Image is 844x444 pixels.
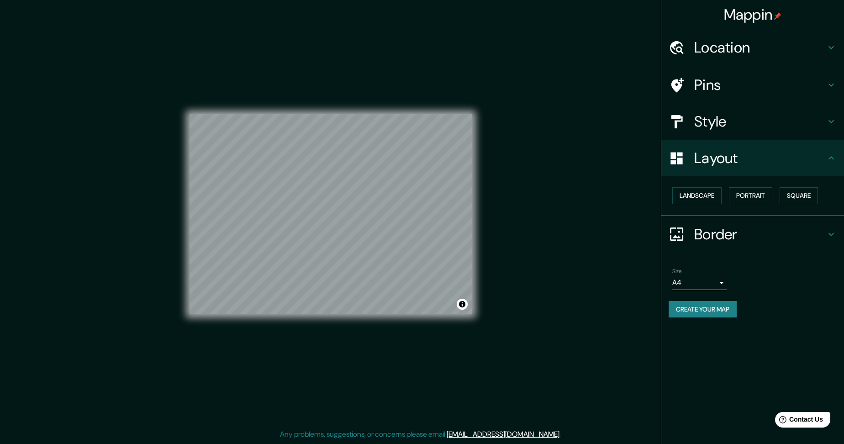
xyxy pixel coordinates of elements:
[661,103,844,140] div: Style
[780,187,818,204] button: Square
[724,5,782,24] h4: Mappin
[729,187,772,204] button: Portrait
[672,275,727,290] div: A4
[190,114,472,314] canvas: Map
[661,216,844,253] div: Border
[661,140,844,176] div: Layout
[694,112,826,131] h4: Style
[661,67,844,103] div: Pins
[661,29,844,66] div: Location
[694,149,826,167] h4: Layout
[694,225,826,243] h4: Border
[774,12,781,20] img: pin-icon.png
[694,38,826,57] h4: Location
[457,299,468,310] button: Toggle attribution
[561,429,562,440] div: .
[672,187,722,204] button: Landscape
[562,429,564,440] div: .
[669,301,737,318] button: Create your map
[280,429,561,440] p: Any problems, suggestions, or concerns please email .
[694,76,826,94] h4: Pins
[763,408,834,434] iframe: Help widget launcher
[672,267,682,275] label: Size
[447,429,559,439] a: [EMAIL_ADDRESS][DOMAIN_NAME]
